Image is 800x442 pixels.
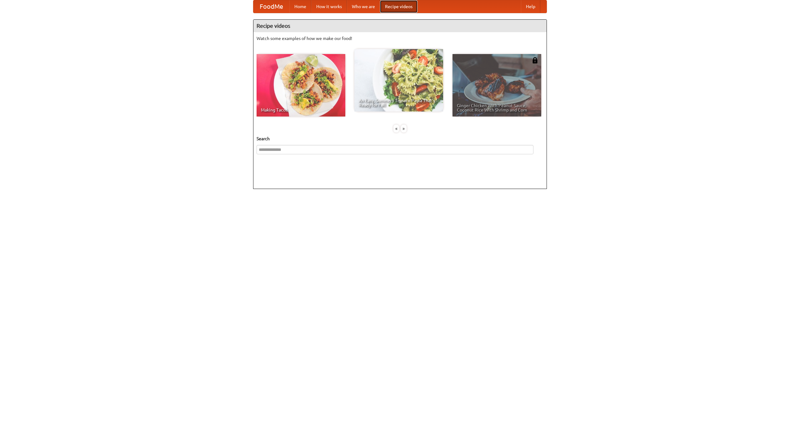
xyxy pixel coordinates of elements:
a: How it works [311,0,347,13]
span: Making Tacos [261,108,341,112]
a: Help [521,0,540,13]
a: An Easy, Summery Tomato Pasta That's Ready for Fall [354,49,443,112]
a: Recipe videos [380,0,417,13]
a: Home [289,0,311,13]
img: 483408.png [532,57,538,63]
span: An Easy, Summery Tomato Pasta That's Ready for Fall [359,98,439,107]
h5: Search [257,136,543,142]
h4: Recipe videos [253,20,547,32]
div: « [393,125,399,132]
p: Watch some examples of how we make our food! [257,35,543,42]
div: » [401,125,407,132]
a: Who we are [347,0,380,13]
a: FoodMe [253,0,289,13]
a: Making Tacos [257,54,345,117]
